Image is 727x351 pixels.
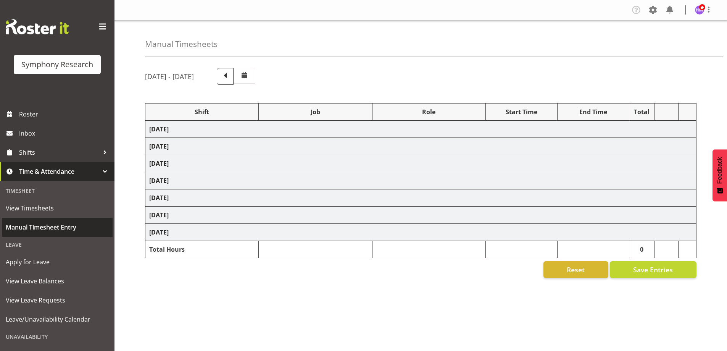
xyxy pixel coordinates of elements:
[2,310,113,329] a: Leave/Unavailability Calendar
[145,189,696,207] td: [DATE]
[19,108,111,120] span: Roster
[712,149,727,201] button: Feedback - Show survey
[633,265,673,275] span: Save Entries
[543,261,608,278] button: Reset
[2,199,113,218] a: View Timesheets
[567,265,585,275] span: Reset
[561,107,625,116] div: End Time
[145,40,218,49] h4: Manual Timesheets
[263,107,368,116] div: Job
[2,272,113,291] a: View Leave Balances
[6,294,109,306] span: View Leave Requests
[149,107,255,116] div: Shift
[2,183,113,199] div: Timesheet
[2,237,113,252] div: Leave
[21,59,93,70] div: Symphony Research
[145,207,696,224] td: [DATE]
[19,147,99,158] span: Shifts
[6,19,69,34] img: Rosterit website logo
[19,166,99,177] span: Time & Attendance
[145,241,259,258] td: Total Hours
[633,107,651,116] div: Total
[145,155,696,172] td: [DATE]
[695,5,704,15] img: hitesh-makan1261.jpg
[6,202,109,214] span: View Timesheets
[6,275,109,287] span: View Leave Balances
[145,121,696,138] td: [DATE]
[145,224,696,241] td: [DATE]
[716,157,723,184] span: Feedback
[629,241,654,258] td: 0
[145,72,194,81] h5: [DATE] - [DATE]
[610,261,696,278] button: Save Entries
[145,172,696,189] td: [DATE]
[2,329,113,345] div: Unavailability
[6,256,109,268] span: Apply for Leave
[19,128,111,139] span: Inbox
[2,218,113,237] a: Manual Timesheet Entry
[6,314,109,325] span: Leave/Unavailability Calendar
[2,252,113,272] a: Apply for Leave
[2,291,113,310] a: View Leave Requests
[490,107,553,116] div: Start Time
[376,107,482,116] div: Role
[6,222,109,233] span: Manual Timesheet Entry
[145,138,696,155] td: [DATE]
